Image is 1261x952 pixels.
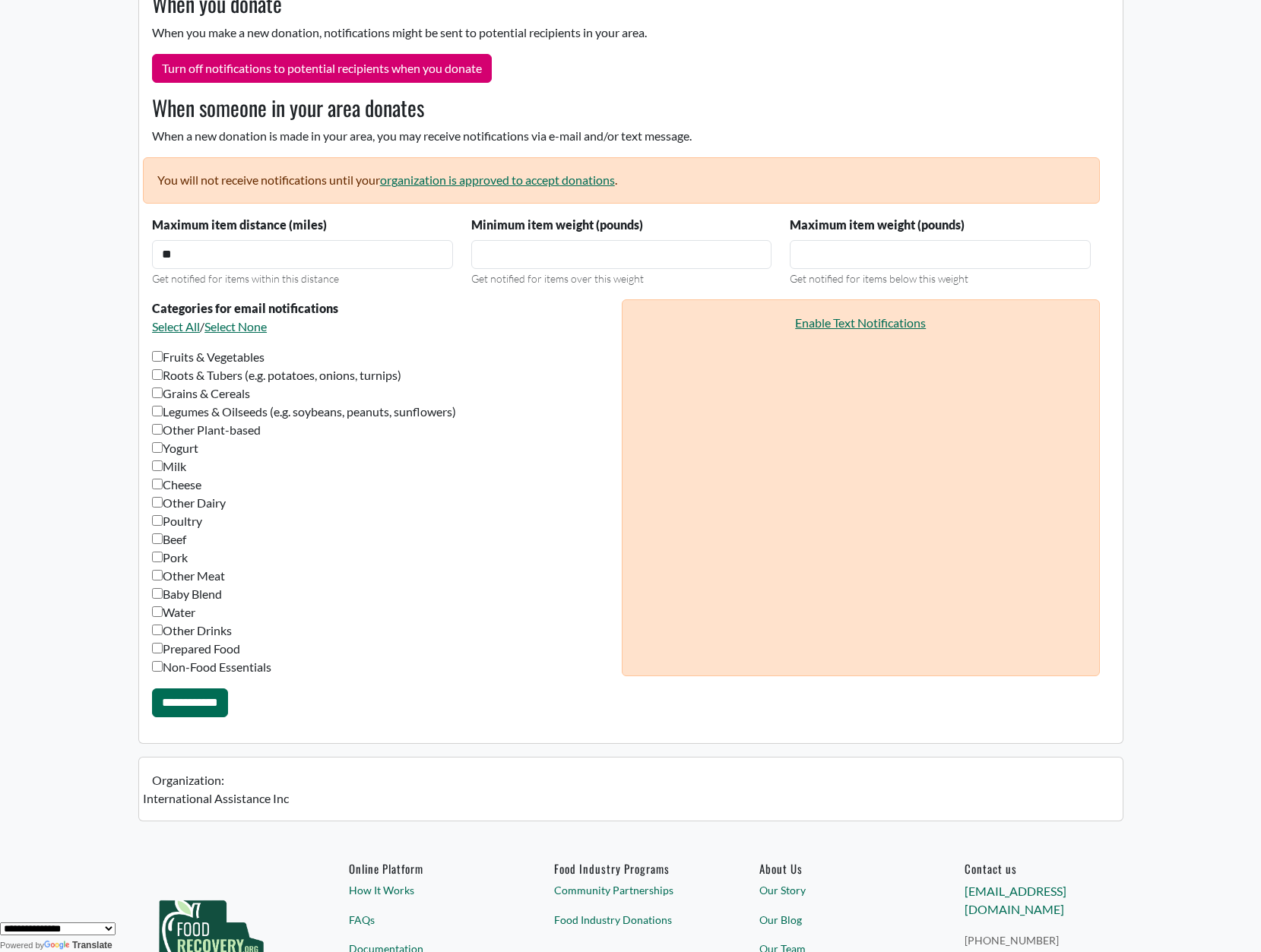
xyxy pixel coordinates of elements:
a: Community Partnerships [554,882,707,898]
input: Poultry [152,515,163,526]
a: Select All [152,319,200,334]
input: Prepared Food [152,643,163,653]
label: Yogurt [152,439,198,457]
h3: When someone in your area donates [143,95,1100,121]
a: [EMAIL_ADDRESS][DOMAIN_NAME] [965,884,1066,916]
input: Grains & Cereals [152,387,163,398]
label: Other Drinks [152,621,232,640]
a: Translate [44,940,112,950]
label: Organization: [143,771,1100,789]
input: Fruits & Vegetables [152,351,163,362]
a: Food Industry Donations [554,912,707,928]
input: Water [152,606,163,617]
h6: Food Industry Programs [554,862,707,875]
label: Maximum item weight (pounds) [790,216,965,234]
strong: Categories for email notifications [152,301,338,315]
a: FAQs [349,912,502,928]
input: Other Plant-based [152,424,163,435]
button: Turn off notifications to potential recipients when you donate [152,54,492,83]
label: Water [152,603,195,621]
input: Other Meat [152,570,163,580]
label: Milk [152,457,186,476]
label: Beef [152,530,186,549]
p: When you make a new donation, notifications might be sent to potential recipients in your area. [143,24,1100,42]
label: Non-Food Essentials [152,658,271,676]
label: Other Meat [152,567,225,585]
input: Other Drinks [152,625,163,635]
a: Enable Text Notifications [795,315,926,330]
input: Legumes & Oilseeds (e.g. soybeans, peanuts, sunflowers) [152,406,163,416]
label: Cheese [152,476,201,494]
label: Roots & Tubers (e.g. potatoes, onions, turnips) [152,366,401,384]
a: Our Blog [759,912,912,928]
label: Maximum item distance (miles) [152,216,327,234]
p: When a new donation is made in your area, you may receive notifications via e-mail and/or text me... [143,127,1100,145]
input: Pork [152,552,163,562]
div: International Assistance Inc [143,771,1100,808]
label: Legumes & Oilseeds (e.g. soybeans, peanuts, sunflowers) [152,403,456,421]
label: Minimum item weight (pounds) [471,216,643,234]
input: Non-Food Essentials [152,661,163,672]
label: Baby Blend [152,585,222,603]
input: Milk [152,460,163,471]
p: You will not receive notifications until your . [143,157,1100,204]
a: organization is approved to accept donations [380,172,615,187]
a: Our Story [759,882,912,898]
label: Prepared Food [152,640,240,658]
small: Get notified for items over this weight [471,272,644,285]
input: Roots & Tubers (e.g. potatoes, onions, turnips) [152,369,163,380]
label: Grains & Cereals [152,384,250,403]
a: About Us [759,862,912,875]
label: Pork [152,549,188,567]
label: Other Plant-based [152,421,261,439]
label: Poultry [152,512,202,530]
small: Get notified for items below this weight [790,272,968,285]
input: Cheese [152,479,163,489]
input: Baby Blend [152,588,163,599]
label: Fruits & Vegetables [152,348,265,366]
input: Yogurt [152,442,163,453]
img: Google Translate [44,941,72,951]
p: / [152,318,612,336]
input: Beef [152,533,163,544]
h6: Online Platform [349,862,502,875]
input: Other Dairy [152,497,163,508]
small: Get notified for items within this distance [152,272,339,285]
a: How It Works [349,882,502,898]
h6: Contact us [965,862,1117,875]
a: Select None [204,319,267,334]
label: Other Dairy [152,494,226,512]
